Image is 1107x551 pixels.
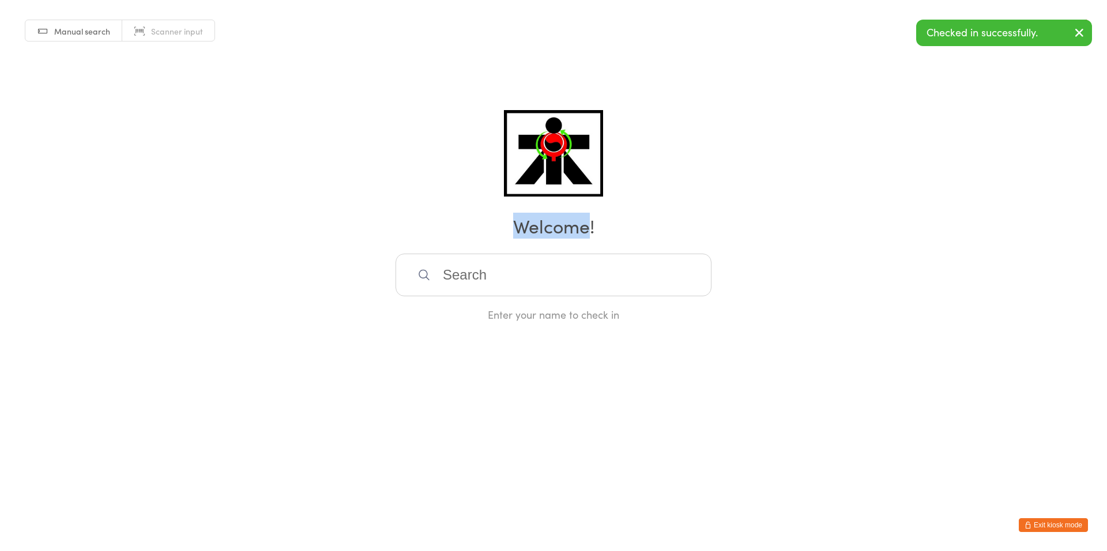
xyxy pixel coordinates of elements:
[54,25,110,37] span: Manual search
[1019,518,1088,532] button: Exit kiosk mode
[916,20,1092,46] div: Checked in successfully.
[504,110,603,197] img: ATI Martial Arts - Claremont
[151,25,203,37] span: Scanner input
[12,213,1095,239] h2: Welcome!
[396,307,711,322] div: Enter your name to check in
[396,254,711,296] input: Search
